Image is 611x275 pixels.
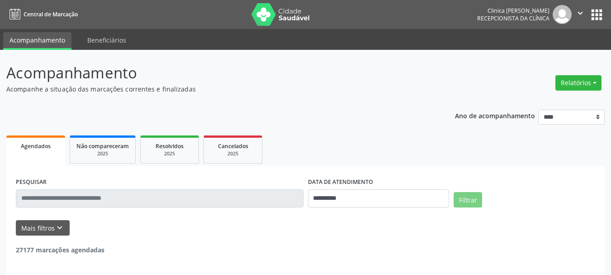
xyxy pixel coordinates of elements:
button: Mais filtroskeyboard_arrow_down [16,220,70,236]
button: Relatórios [555,75,602,91]
a: Central de Marcação [6,7,78,22]
p: Acompanhamento [6,62,425,84]
div: Clinica [PERSON_NAME] [477,7,549,14]
a: Beneficiários [81,32,133,48]
i: keyboard_arrow_down [55,223,65,233]
div: 2025 [210,150,256,157]
p: Acompanhe a situação das marcações correntes e finalizadas [6,84,425,94]
span: Resolvidos [156,142,184,150]
label: DATA DE ATENDIMENTO [308,175,373,189]
a: Acompanhamento [3,32,71,50]
span: Cancelados [218,142,248,150]
img: img [553,5,572,24]
span: Agendados [21,142,51,150]
button: apps [589,7,605,23]
i:  [575,8,585,18]
span: Não compareceram [76,142,129,150]
button: Filtrar [454,192,482,207]
label: PESQUISAR [16,175,47,189]
strong: 27177 marcações agendadas [16,246,104,254]
div: 2025 [76,150,129,157]
div: 2025 [147,150,192,157]
span: Recepcionista da clínica [477,14,549,22]
button:  [572,5,589,24]
span: Central de Marcação [24,10,78,18]
p: Ano de acompanhamento [455,110,535,121]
